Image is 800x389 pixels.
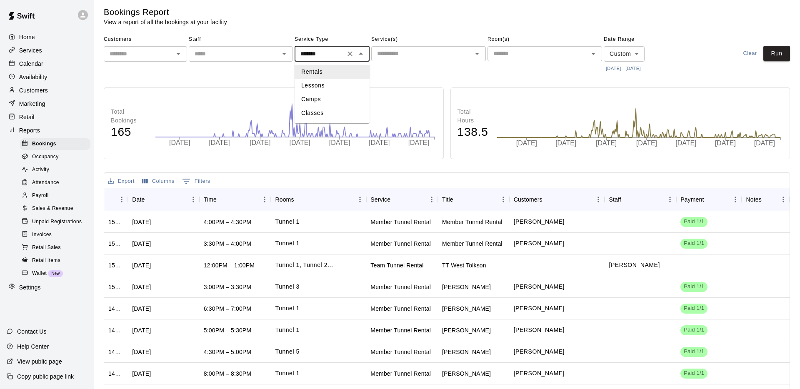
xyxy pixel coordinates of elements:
[275,188,294,211] div: Rooms
[169,139,190,146] tspan: [DATE]
[32,218,82,226] span: Unpaid Registrations
[275,261,333,269] p: Tunnel 1, Tunnel 2, Tunnel 3, Tunnel 4
[32,269,47,278] span: Wallet
[7,44,87,57] a: Services
[510,188,605,211] div: Customers
[7,281,87,294] a: Settings
[370,283,431,291] div: Member Tunnel Rental
[7,31,87,43] a: Home
[32,204,73,213] span: Sales & Revenue
[7,97,87,110] a: Marketing
[295,92,370,106] li: Camps
[329,139,350,146] tspan: [DATE]
[390,194,402,205] button: Sort
[370,348,431,356] div: Member Tunnel Rental
[442,188,453,211] div: Title
[7,111,87,123] a: Retail
[111,125,147,140] h4: 165
[729,193,742,206] button: Menu
[20,215,94,228] a: Unpaid Registrations
[514,347,565,356] p: Dylan Scheifele
[19,100,45,108] p: Marketing
[20,190,94,202] a: Payroll
[20,190,90,202] div: Payroll
[596,140,617,147] tspan: [DATE]
[442,304,491,313] div: Alisha Pelliccioni
[275,239,299,248] p: Tunnel 1
[19,33,35,41] p: Home
[217,194,228,205] button: Sort
[20,241,94,254] a: Retail Sales
[108,326,124,334] div: 1497005
[278,48,290,60] button: Open
[442,283,491,291] div: Nick Roberge
[471,48,483,60] button: Open
[742,188,789,211] div: Notes
[370,188,390,211] div: Service
[295,33,370,46] span: Service Type
[17,357,62,366] p: View public page
[20,202,94,215] a: Sales & Revenue
[680,283,707,291] span: Paid 1/1
[20,164,90,176] div: Activity
[20,177,94,190] a: Attendance
[438,188,510,211] div: Title
[132,261,151,269] div: Thu, Oct 09, 2025
[442,261,486,269] div: TT West Tolkson
[108,369,124,378] div: 1483544
[19,283,41,292] p: Settings
[604,63,643,74] button: [DATE] - [DATE]
[145,194,156,205] button: Sort
[104,18,227,26] p: View a report of all the bookings at your facility
[132,348,151,356] div: Wed, Oct 08, 2025
[442,348,491,356] div: Sarah Scheifele
[514,239,565,248] p: Connor Gordon
[370,218,431,226] div: Member Tunnel Rental
[172,48,184,60] button: Open
[295,65,370,79] li: Rentals
[542,194,554,205] button: Sort
[516,140,537,147] tspan: [DATE]
[680,326,707,334] span: Paid 1/1
[680,188,704,211] div: Payment
[275,282,299,291] p: Tunnel 3
[20,255,90,267] div: Retail Items
[442,369,491,378] div: Melissa Busch
[746,188,761,211] div: Notes
[250,139,270,146] tspan: [DATE]
[453,194,465,205] button: Sort
[19,86,48,95] p: Customers
[680,218,707,226] span: Paid 1/1
[604,46,645,62] div: Custom
[514,304,565,313] p: Austin Pelliccioni
[275,304,299,313] p: Tunnel 1
[20,228,94,241] a: Invoices
[370,239,431,248] div: Member Tunnel Rental
[204,369,251,378] div: 8:00PM – 8:30PM
[209,139,230,146] tspan: [DATE]
[442,326,491,334] div: Todd Eckel
[664,193,676,206] button: Menu
[7,71,87,83] a: Availability
[371,33,486,46] span: Service(s)
[20,151,90,163] div: Occupancy
[680,304,707,312] span: Paid 1/1
[609,188,621,211] div: Staff
[187,193,200,206] button: Menu
[366,188,438,211] div: Service
[457,125,488,140] h4: 138.5
[32,231,52,239] span: Invoices
[19,46,42,55] p: Services
[295,106,370,120] li: Classes
[621,194,633,205] button: Sort
[271,188,366,211] div: Rooms
[104,7,227,18] h5: Bookings Report
[20,150,94,163] a: Occupancy
[32,140,56,148] span: Bookings
[370,369,431,378] div: Member Tunnel Rental
[32,244,61,252] span: Retail Sales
